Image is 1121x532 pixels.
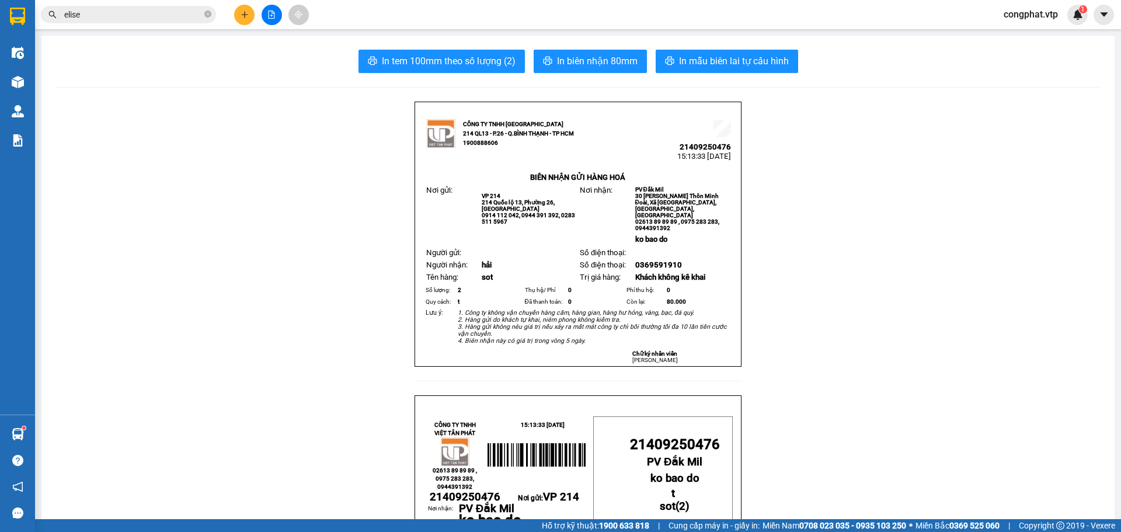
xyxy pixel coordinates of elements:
[294,11,302,19] span: aim
[523,284,567,296] td: Thụ hộ/ Phí
[635,218,719,231] span: 02613 89 89 89 , 0975 283 283, 0944391392
[557,54,638,68] span: In biên nhận 80mm
[543,491,579,503] span: VP 214
[580,248,626,257] span: Số điện thoại:
[1094,5,1114,25] button: caret-down
[204,9,211,20] span: close-circle
[262,5,282,25] button: file-add
[428,504,458,527] td: Nơi nhận:
[1008,519,1010,532] span: |
[635,235,667,244] span: ko bao do
[909,523,913,528] span: ⚪️
[368,56,377,67] span: printer
[542,519,649,532] span: Hỗ trợ kỹ thuật:
[1099,9,1109,20] span: caret-down
[799,521,906,530] strong: 0708 023 035 - 0935 103 250
[635,193,719,218] span: 30 [PERSON_NAME] Thôn Minh Đoài, Xã [GEOGRAPHIC_DATA], [GEOGRAPHIC_DATA], [GEOGRAPHIC_DATA]
[433,467,477,490] span: 02613 89 89 89 , 0975 283 283, 0944391392
[568,287,572,293] span: 0
[1079,5,1087,13] sup: 1
[632,350,677,357] strong: Chữ ký nhân viên
[543,56,552,67] span: printer
[680,142,731,151] span: 21409250476
[656,50,798,73] button: printerIn mẫu biên lai tự cấu hình
[426,119,455,148] img: logo
[426,309,443,317] span: Lưu ý:
[635,186,664,193] span: PV Đắk Mil
[518,494,579,502] span: Nơi gửi:
[234,5,255,25] button: plus
[12,428,24,440] img: warehouse-icon
[12,105,24,117] img: warehouse-icon
[267,11,276,19] span: file-add
[530,173,625,182] strong: BIÊN NHẬN GỬI HÀNG HOÁ
[660,487,690,513] strong: ( )
[632,357,678,363] span: [PERSON_NAME]
[482,199,555,212] span: 214 Quốc lộ 13, Phường 26, [GEOGRAPHIC_DATA]
[482,273,493,281] span: sot
[635,273,705,281] span: Khách không kê khai
[434,422,476,436] strong: CÔNG TY TNHH VIỆT TÂN PHÁT
[915,519,1000,532] span: Miền Bắc
[994,7,1067,22] span: congphat.vtp
[12,47,24,59] img: warehouse-icon
[463,121,574,146] strong: CÔNG TY TNHH [GEOGRAPHIC_DATA] 214 QL13 - P.26 - Q.BÌNH THẠNH - TP HCM 1900888606
[660,500,676,513] span: sot
[22,426,26,430] sup: 1
[64,8,202,21] input: Tìm tên, số ĐT hoặc mã đơn
[580,186,612,194] span: Nơi nhận:
[482,260,492,269] span: hải
[204,11,211,18] span: close-circle
[679,500,685,513] span: 2
[440,437,469,467] img: logo
[482,193,500,199] span: VP 214
[677,152,731,161] span: 15:13:33 [DATE]
[12,507,23,519] span: message
[430,491,500,503] span: 21409250476
[458,287,461,293] span: 2
[650,472,699,485] span: ko bao do
[459,502,514,515] span: PV Đắk Mil
[482,212,575,225] span: 0914 112 042, 0944 391 392, 0283 511 5967
[625,284,666,296] td: Phí thu hộ:
[1073,9,1083,20] img: icon-new-feature
[288,5,309,25] button: aim
[358,50,525,73] button: printerIn tem 100mm theo số lượng (2)
[630,436,720,453] span: 21409250476
[625,296,666,308] td: Còn lại:
[12,455,23,466] span: question-circle
[667,287,670,293] span: 0
[426,260,468,269] span: Người nhận:
[241,11,249,19] span: plus
[458,298,459,305] span: t
[647,455,702,468] span: PV Đắk Mil
[459,512,521,528] span: ko bao do
[523,296,567,308] td: Đã thanh toán:
[521,422,565,428] span: 15:13:33 [DATE]
[665,56,674,67] span: printer
[12,76,24,88] img: warehouse-icon
[658,519,660,532] span: |
[426,248,461,257] span: Người gửi:
[580,273,621,281] span: Trị giá hàng:
[10,8,25,25] img: logo-vxr
[763,519,906,532] span: Miền Nam
[1056,521,1064,530] span: copyright
[949,521,1000,530] strong: 0369 525 060
[458,309,727,345] em: 1. Công ty không vận chuyển hàng cấm, hàng gian, hàng hư hỏng, vàng, bạc, đá quý. 2. Hàng gửi do ...
[424,284,456,296] td: Số lượng:
[1081,5,1085,13] span: 1
[671,487,675,500] span: t
[382,54,516,68] span: In tem 100mm theo số lượng (2)
[669,519,760,532] span: Cung cấp máy in - giấy in:
[667,298,686,305] span: 80.000
[12,134,24,147] img: solution-icon
[568,298,572,305] span: 0
[580,260,626,269] span: Số điện thoại:
[426,186,452,194] span: Nơi gửi:
[424,296,456,308] td: Quy cách:
[534,50,647,73] button: printerIn biên nhận 80mm
[12,481,23,492] span: notification
[48,11,57,19] span: search
[599,521,649,530] strong: 1900 633 818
